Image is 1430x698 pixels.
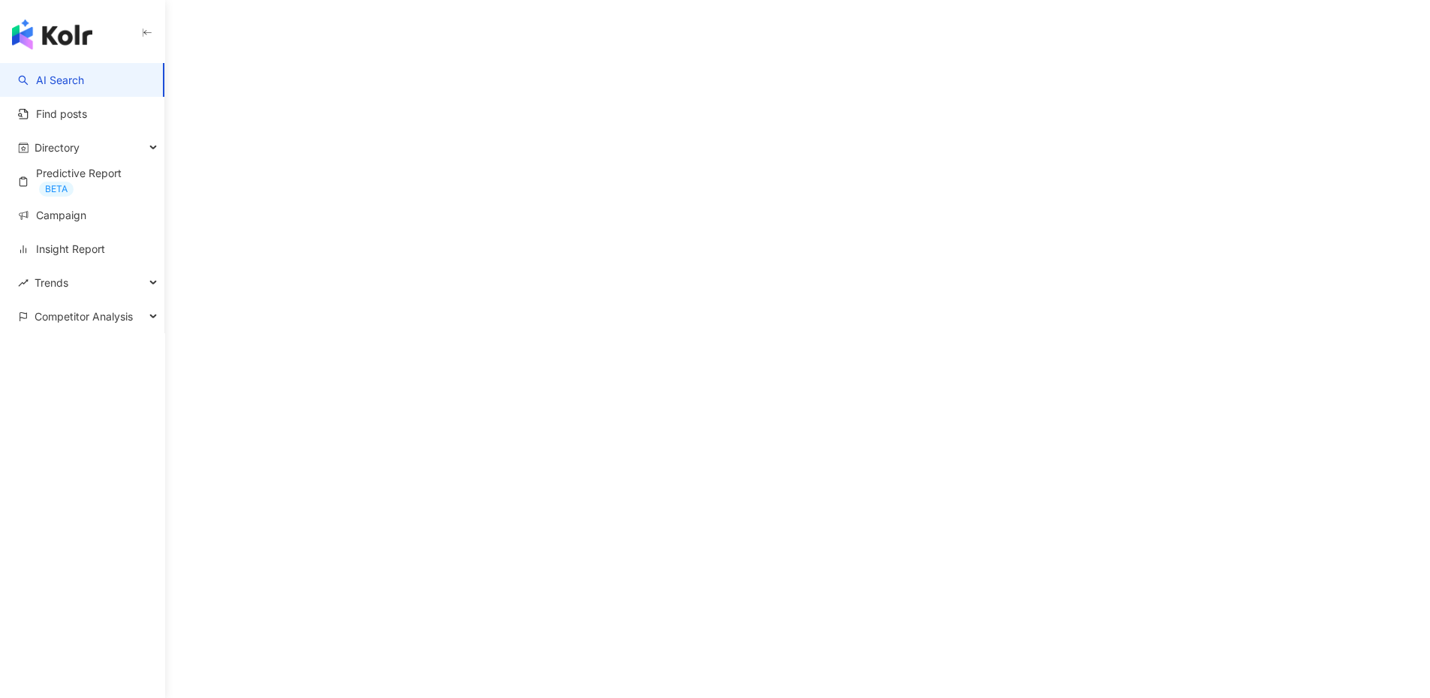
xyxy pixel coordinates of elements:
a: Insight Report [18,242,105,257]
a: searchAI Search [18,73,84,88]
a: Campaign [18,208,86,223]
span: Competitor Analysis [35,299,133,333]
img: logo [12,20,92,50]
span: rise [18,278,29,288]
a: Find posts [18,107,87,122]
a: Predictive ReportBETA [18,166,152,197]
span: Trends [35,266,68,299]
span: Directory [35,131,80,164]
